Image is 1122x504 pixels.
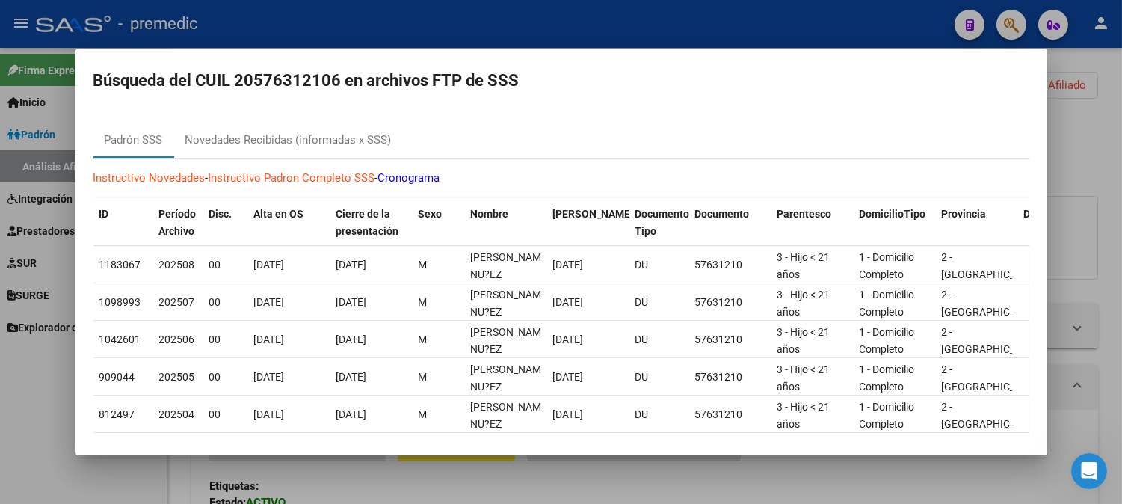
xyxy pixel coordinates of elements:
div: 00 [209,294,242,311]
span: 1 - Domicilio Completo [860,363,915,393]
datatable-header-cell: Disc. [203,198,248,248]
span: 1 - Domicilio Completo [860,289,915,318]
span: Sexo [419,208,443,220]
div: que tengas [PERSON_NAME] [24,336,173,351]
span: M [419,259,428,271]
datatable-header-cell: Fecha Nac. [547,198,629,248]
span: 3 - Hijo < 21 años [777,251,830,280]
span: DomicilioTipo [860,208,926,220]
span: 1 - Domicilio Completo [860,401,915,430]
datatable-header-cell: Departamento [1018,198,1100,248]
button: Selector de emoji [47,390,59,402]
span: [DATE] [553,408,584,420]
div: Florencia dice… [12,259,287,304]
span: [DATE] [254,371,285,383]
span: [DATE] [553,259,584,271]
span: Departamento [1024,208,1093,220]
div: 57631210 [695,406,765,423]
span: 2 - [GEOGRAPHIC_DATA] [942,289,1043,318]
div: 57631210 [695,256,765,274]
div: DU [635,331,683,348]
datatable-header-cell: Parentesco [771,198,854,248]
div: 00 [209,331,242,348]
span: Documento [695,208,750,220]
div: DU [635,369,683,386]
span: ID [99,208,109,220]
span: [DATE] [553,334,584,345]
span: Provincia [942,208,987,220]
span: 2 - [GEOGRAPHIC_DATA] [942,401,1043,430]
button: Start recording [95,390,107,402]
span: [DATE] [336,259,367,271]
a: Instructivo Padron Completo SSS [209,171,375,185]
span: 1 - Domicilio Completo [860,326,915,355]
div: Novedades Recibidas (informadas x SSS) [185,132,392,149]
span: Alta en OS [254,208,304,220]
img: Profile image for Fin [43,11,67,35]
datatable-header-cell: Nombre [465,198,547,248]
span: Nombre [471,208,509,220]
div: Solo se puede agregar un prestador con un periodo habilitado para un mismo cuil (legajo).Son mejo... [12,126,245,247]
span: Período Archivo [159,208,197,237]
div: Solo se puede agregar un prestador con un periodo habilitado para un mismo cuil (legajo). Son mej... [24,135,233,238]
button: Selector de gif [71,390,83,402]
span: [DATE] [336,334,367,345]
div: pero si se tratara de un mismo pretador con periodos diferentes [54,33,287,80]
span: 202506 [159,334,195,345]
span: [DATE] [254,259,285,271]
button: Enviar un mensaje… [256,384,280,408]
p: El equipo también puede ayudar [73,17,229,40]
span: Parentesco [777,208,832,220]
span: CHAVEZ NU?EZ MAXIMO JOEL [471,326,551,372]
span: [DATE] [254,408,285,420]
span: CHAVEZ NU?EZ MAXIMO JOEL [471,363,551,410]
span: 3 - Hijo < 21 años [777,289,830,318]
span: 202505 [159,371,195,383]
span: 812497 [99,408,135,420]
span: 1 - Domicilio Completo [860,251,915,280]
datatable-header-cell: Sexo [413,198,465,248]
span: [DATE] [254,334,285,345]
span: 3 - Hijo < 21 años [777,363,830,393]
textarea: Escribe un mensaje... [13,358,286,384]
span: [DATE] [336,371,367,383]
div: 57631210 [695,294,765,311]
div: 57631210 [695,369,765,386]
datatable-header-cell: ID [93,198,153,248]
span: M [419,334,428,345]
div: New messages divider [12,315,287,316]
div: pero si se tratara de un mismo pretador con periodos diferentes [66,42,275,71]
span: 3 - Hijo < 21 años [777,401,830,430]
datatable-header-cell: Alta en OS [248,198,330,248]
div: 00 [209,406,242,423]
div: 57631210 [695,331,765,348]
span: 909044 [99,371,135,383]
span: [PERSON_NAME]. [553,208,637,220]
datatable-header-cell: Provincia [936,198,1018,248]
span: CHAVEZ NU?EZ MAXIMO JOEL [471,251,551,298]
div: que tengas [PERSON_NAME][PERSON_NAME] • Hace 21h [12,328,185,360]
span: Documento Tipo [635,208,690,237]
span: 3 - Hijo < 21 años [777,326,830,355]
span: 1183067 [99,259,141,271]
datatable-header-cell: Cierre de la presentación [330,198,413,248]
div: Ludmila dice… [12,126,287,259]
span: [DATE] [553,371,584,383]
div: DU [635,406,683,423]
div: Padrón SSS [105,132,163,149]
div: DU [635,294,683,311]
span: 202507 [159,296,195,308]
div: ? [270,90,275,105]
div: Florencia dice… [12,82,287,126]
span: 1098993 [99,296,141,308]
div: ? [258,82,287,114]
datatable-header-cell: Período Archivo [153,198,203,248]
span: M [419,408,428,420]
span: 2 - [GEOGRAPHIC_DATA] [942,363,1043,393]
h1: Fin [73,6,90,17]
span: M [419,296,428,308]
p: - - [93,170,1029,187]
span: M [419,371,428,383]
span: Cierre de la presentación [336,208,399,237]
a: Instructivo Novedades [93,171,206,185]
